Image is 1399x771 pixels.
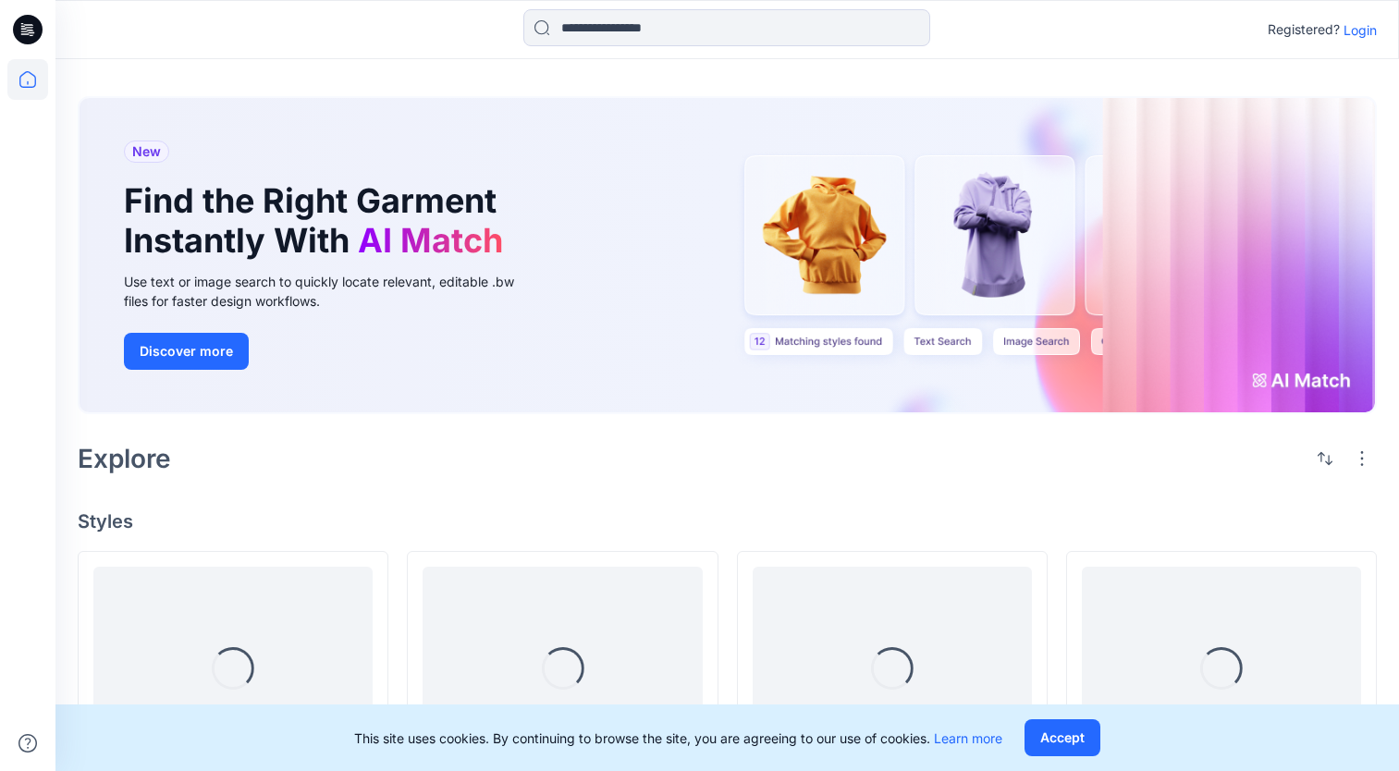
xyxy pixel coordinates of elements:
button: Discover more [124,333,249,370]
h2: Explore [78,444,171,473]
div: Use text or image search to quickly locate relevant, editable .bw files for faster design workflows. [124,272,540,311]
a: Learn more [934,730,1002,746]
p: This site uses cookies. By continuing to browse the site, you are agreeing to our use of cookies. [354,728,1002,748]
button: Accept [1025,719,1100,756]
h4: Styles [78,510,1377,532]
p: Login [1344,20,1377,40]
span: AI Match [358,220,503,261]
span: New [132,141,161,163]
p: Registered? [1268,18,1340,41]
h1: Find the Right Garment Instantly With [124,181,512,261]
